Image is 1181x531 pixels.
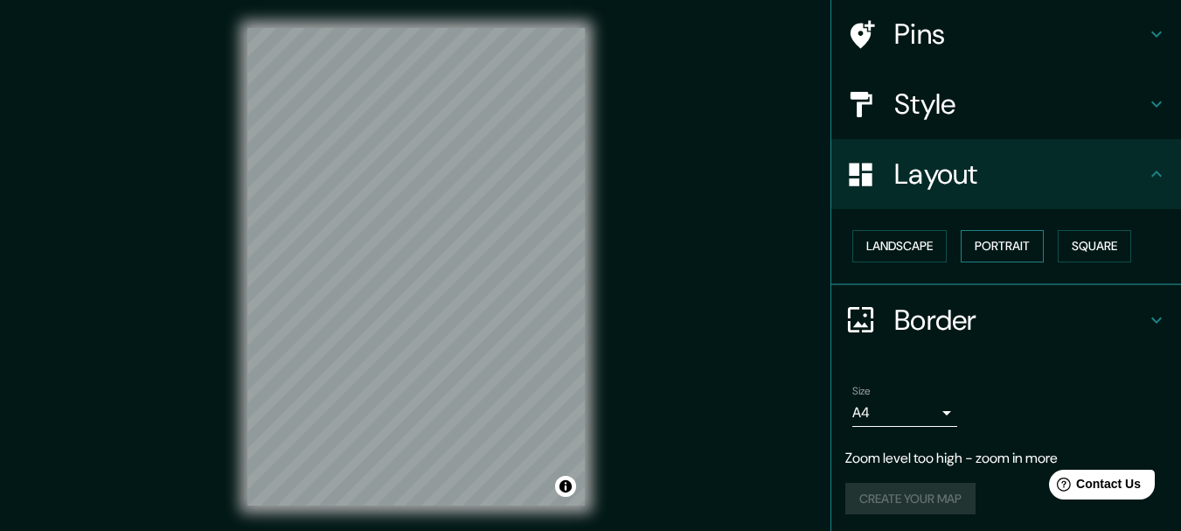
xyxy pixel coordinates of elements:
[894,157,1146,192] h4: Layout
[831,69,1181,139] div: Style
[845,448,1167,469] p: Zoom level too high - zoom in more
[555,476,576,497] button: Toggle attribution
[894,17,1146,52] h4: Pins
[852,230,947,262] button: Landscape
[852,399,957,427] div: A4
[1025,463,1162,512] iframe: Help widget launcher
[1058,230,1131,262] button: Square
[831,139,1181,209] div: Layout
[894,87,1146,122] h4: Style
[894,303,1146,338] h4: Border
[247,28,585,506] canvas: Map
[852,383,871,398] label: Size
[961,230,1044,262] button: Portrait
[831,285,1181,355] div: Border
